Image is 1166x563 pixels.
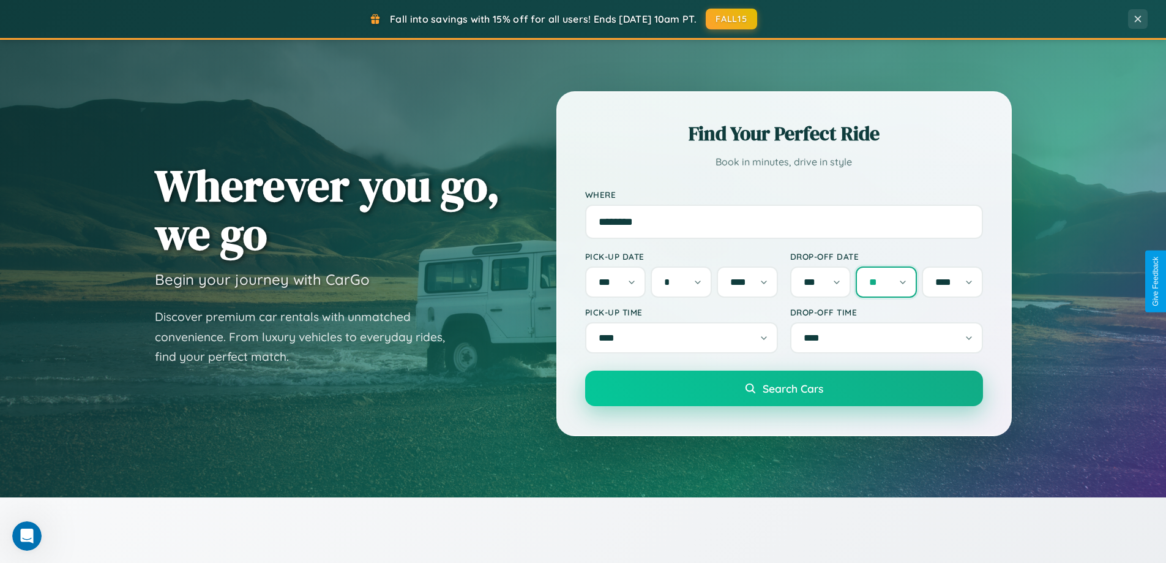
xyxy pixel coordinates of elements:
h3: Begin your journey with CarGo [155,270,370,289]
iframe: Intercom live chat [12,521,42,551]
button: Search Cars [585,371,983,406]
p: Book in minutes, drive in style [585,153,983,171]
label: Pick-up Date [585,251,778,262]
label: Pick-up Time [585,307,778,317]
div: Give Feedback [1151,257,1160,306]
button: FALL15 [706,9,757,29]
span: Fall into savings with 15% off for all users! Ends [DATE] 10am PT. [390,13,697,25]
label: Where [585,189,983,200]
h1: Wherever you go, we go [155,161,500,258]
span: Search Cars [763,382,823,395]
p: Discover premium car rentals with unmatched convenience. From luxury vehicles to everyday rides, ... [155,307,461,367]
label: Drop-off Date [790,251,983,262]
h2: Find Your Perfect Ride [585,120,983,147]
label: Drop-off Time [790,307,983,317]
